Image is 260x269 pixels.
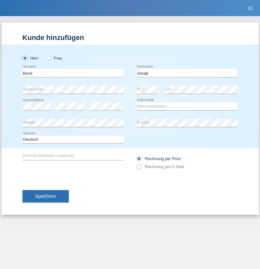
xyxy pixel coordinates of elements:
[247,5,254,12] i: menu
[22,34,238,42] h1: Kunde hinzufügen
[22,56,27,60] input: Herr
[137,164,184,169] label: Rechnung per E-Mail
[46,56,62,61] label: Frau
[35,194,56,199] span: Speichern
[244,6,257,10] a: menu
[137,164,141,172] input: Rechnung per E-Mail
[137,156,141,164] input: Rechnung per Post
[22,56,39,61] label: Herr
[22,190,69,202] button: Speichern
[46,56,50,60] input: Frau
[137,156,181,161] label: Rechnung per Post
